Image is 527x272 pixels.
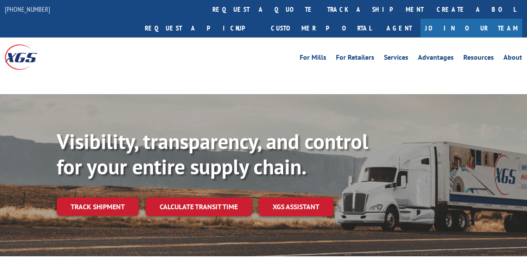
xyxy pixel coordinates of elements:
[421,19,522,37] a: Join Our Team
[264,19,378,37] a: Customer Portal
[57,128,368,180] b: Visibility, transparency, and control for your entire supply chain.
[418,54,454,64] a: Advantages
[463,54,494,64] a: Resources
[384,54,408,64] a: Services
[259,197,333,216] a: XGS ASSISTANT
[138,19,264,37] a: Request a pickup
[300,54,326,64] a: For Mills
[378,19,421,37] a: Agent
[336,54,374,64] a: For Retailers
[5,5,50,14] a: [PHONE_NUMBER]
[146,197,252,216] a: Calculate transit time
[57,197,139,216] a: Track shipment
[503,54,522,64] a: About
